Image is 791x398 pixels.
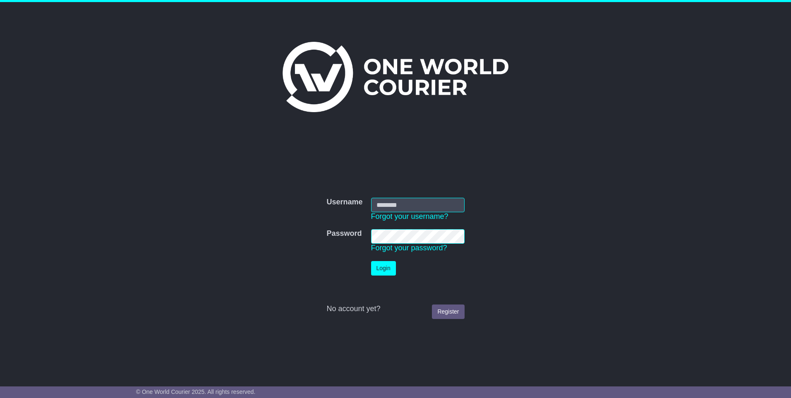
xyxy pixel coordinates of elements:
img: One World [283,42,508,112]
span: © One World Courier 2025. All rights reserved. [136,388,256,395]
label: Username [326,198,362,207]
button: Login [371,261,396,276]
a: Forgot your username? [371,212,448,221]
a: Register [432,304,464,319]
label: Password [326,229,362,238]
a: Forgot your password? [371,244,447,252]
div: No account yet? [326,304,464,314]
